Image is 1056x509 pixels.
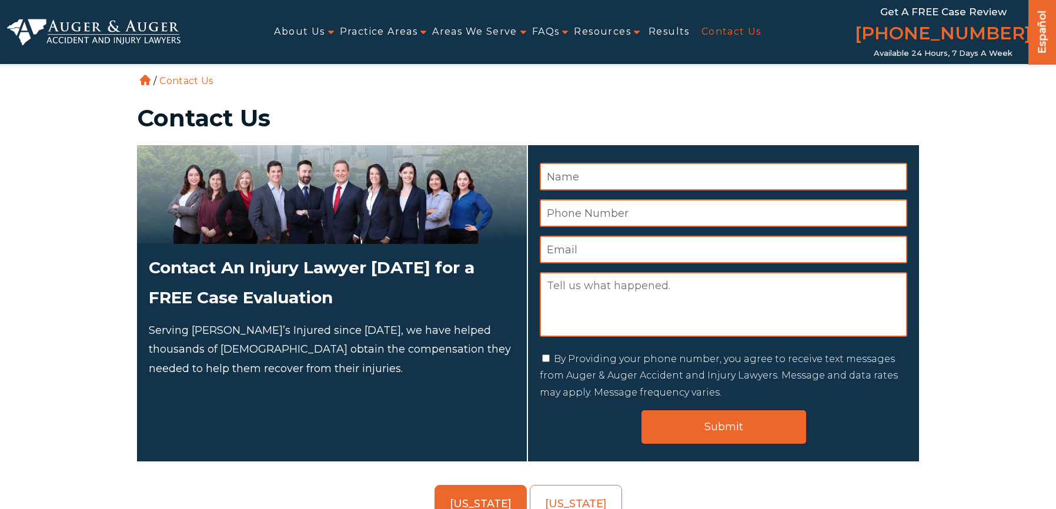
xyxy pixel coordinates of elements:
input: Name [540,163,907,190]
h1: Contact Us [137,106,919,130]
a: Home [140,75,151,85]
a: Results [649,19,690,45]
a: [PHONE_NUMBER] [855,21,1031,49]
img: Attorneys [137,145,527,244]
input: Submit [641,410,806,444]
a: Resources [574,19,631,45]
h2: Contact An Injury Lawyer [DATE] for a FREE Case Evaluation [149,253,515,312]
span: Get a FREE Case Review [880,6,1007,18]
a: FAQs [532,19,560,45]
li: Contact Us [156,75,216,86]
span: Available 24 Hours, 7 Days a Week [874,49,1012,58]
p: Serving [PERSON_NAME]’s Injured since [DATE], we have helped thousands of [DEMOGRAPHIC_DATA] obta... [149,321,515,378]
a: Practice Areas [340,19,418,45]
input: Email [540,236,907,263]
label: By Providing your phone number, you agree to receive text messages from Auger & Auger Accident an... [540,353,898,399]
a: Contact Us [701,19,761,45]
img: Auger & Auger Accident and Injury Lawyers Logo [7,19,181,45]
input: Phone Number [540,199,907,227]
a: Areas We Serve [432,19,517,45]
a: About Us [274,19,325,45]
